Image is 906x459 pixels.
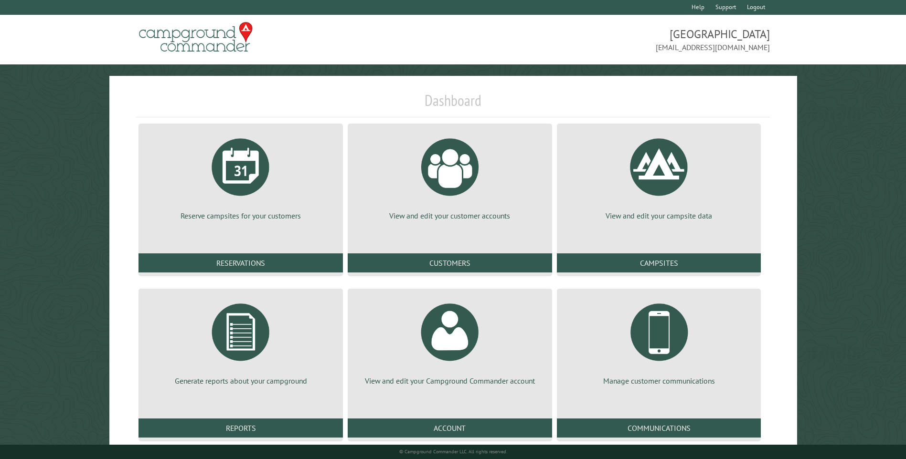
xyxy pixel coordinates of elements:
[359,131,541,221] a: View and edit your customer accounts
[359,296,541,386] a: View and edit your Campground Commander account
[348,418,552,438] a: Account
[150,376,331,386] p: Generate reports about your campground
[568,210,750,221] p: View and edit your campsite data
[136,91,769,117] h1: Dashboard
[136,19,256,56] img: Campground Commander
[568,376,750,386] p: Manage customer communications
[348,253,552,272] a: Customers
[568,131,750,221] a: View and edit your campsite data
[139,253,343,272] a: Reservations
[139,418,343,438] a: Reports
[150,296,331,386] a: Generate reports about your campground
[453,26,770,53] span: [GEOGRAPHIC_DATA] [EMAIL_ADDRESS][DOMAIN_NAME]
[359,210,541,221] p: View and edit your customer accounts
[359,376,541,386] p: View and edit your Campground Commander account
[150,210,331,221] p: Reserve campsites for your customers
[150,131,331,221] a: Reserve campsites for your customers
[568,296,750,386] a: Manage customer communications
[557,253,761,272] a: Campsites
[557,418,761,438] a: Communications
[399,449,507,455] small: © Campground Commander LLC. All rights reserved.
